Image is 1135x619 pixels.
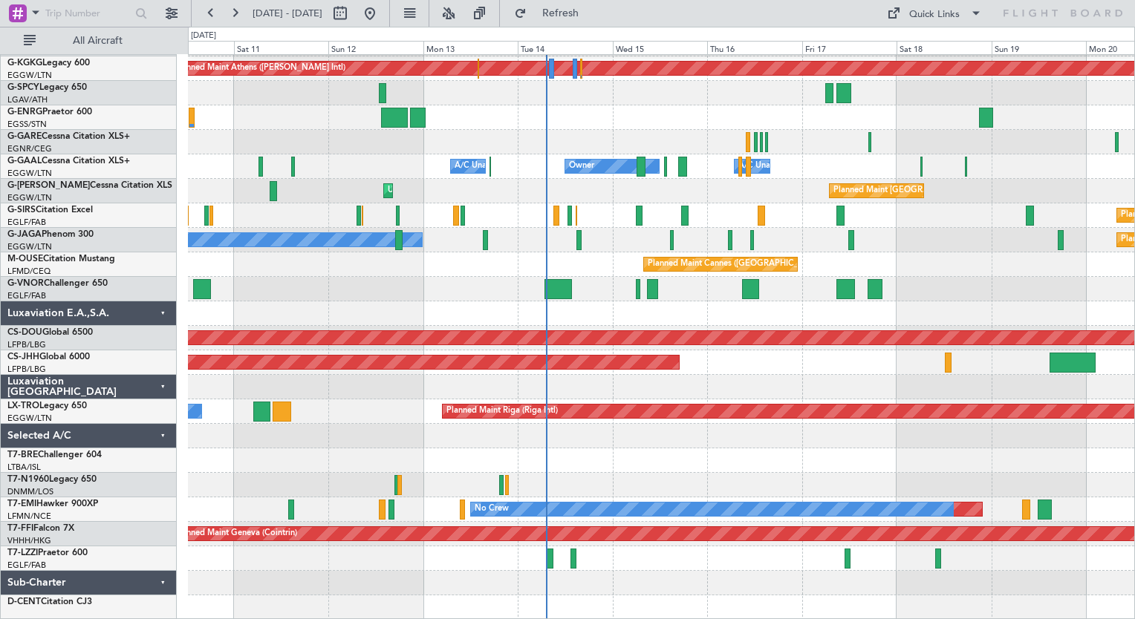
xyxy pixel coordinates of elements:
[7,70,52,81] a: EGGW/LTN
[7,597,41,606] span: D-CENT
[7,475,49,484] span: T7-N1960
[7,132,130,141] a: G-GARECessna Citation XLS+
[7,108,92,117] a: G-ENRGPraetor 600
[7,143,52,154] a: EGNR/CEG
[7,462,41,473] a: LTBA/ISL
[7,59,90,68] a: G-KGKGLegacy 600
[7,548,88,557] a: T7-LZZIPraetor 600
[7,328,93,337] a: CS-DOUGlobal 6500
[7,328,42,337] span: CS-DOU
[507,1,596,25] button: Refresh
[7,451,102,459] a: T7-BREChallenger 604
[7,339,46,350] a: LFPB/LBG
[879,1,989,25] button: Quick Links
[234,41,328,54] div: Sat 11
[7,486,53,497] a: DNMM/LOS
[7,94,48,105] a: LGAV/ATH
[7,279,44,288] span: G-VNOR
[253,7,322,20] span: [DATE] - [DATE]
[7,206,93,214] a: G-SIRSCitation Excel
[992,41,1086,54] div: Sun 19
[7,364,46,375] a: LFPB/LBG
[530,8,592,19] span: Refresh
[423,41,518,54] div: Mon 13
[175,523,297,545] div: Planned Maint Geneva (Cointrin)
[7,206,36,214] span: G-SIRS
[802,41,897,54] div: Fri 17
[446,400,558,422] div: Planned Maint Riga (Riga Intl)
[7,451,38,459] span: T7-BRE
[7,548,38,557] span: T7-LZZI
[518,41,612,54] div: Tue 14
[7,241,52,252] a: EGGW/LTN
[7,132,42,141] span: G-GARE
[7,402,87,410] a: LX-TROLegacy 650
[613,41,707,54] div: Wed 15
[7,560,46,571] a: EGLF/FAB
[7,524,74,533] a: T7-FFIFalcon 7X
[7,353,39,361] span: CS-JHH
[7,524,33,533] span: T7-FFI
[7,230,42,239] span: G-JAGA
[7,181,90,190] span: G-[PERSON_NAME]
[16,29,161,53] button: All Aircraft
[388,180,632,202] div: Unplanned Maint [GEOGRAPHIC_DATA] ([GEOGRAPHIC_DATA])
[7,402,39,410] span: LX-TRO
[7,83,39,92] span: G-SPCY
[7,217,46,228] a: EGLF/FAB
[7,500,36,508] span: T7-EMI
[191,30,216,42] div: [DATE]
[7,83,87,92] a: G-SPCYLegacy 650
[833,180,1067,202] div: Planned Maint [GEOGRAPHIC_DATA] ([GEOGRAPHIC_DATA])
[909,7,960,22] div: Quick Links
[7,255,43,263] span: M-OUSE
[45,2,131,24] input: Trip Number
[569,155,594,177] div: Owner
[328,41,423,54] div: Sun 12
[7,597,92,606] a: D-CENTCitation CJ3
[7,500,98,508] a: T7-EMIHawker 900XP
[475,498,509,520] div: No Crew
[648,253,824,275] div: Planned Maint Cannes ([GEOGRAPHIC_DATA])
[7,290,46,301] a: EGLF/FAB
[7,511,51,522] a: LFMN/NCE
[7,255,115,263] a: M-OUSECitation Mustang
[7,413,52,424] a: EGGW/LTN
[7,157,130,166] a: G-GAALCessna Citation XLS+
[7,266,51,277] a: LFMD/CEQ
[7,168,52,179] a: EGGW/LTN
[7,353,90,361] a: CS-JHHGlobal 6000
[455,155,516,177] div: A/C Unavailable
[7,475,97,484] a: T7-N1960Legacy 650
[7,535,51,546] a: VHHH/HKG
[7,59,42,68] span: G-KGKG
[39,36,157,46] span: All Aircraft
[7,108,42,117] span: G-ENRG
[897,41,991,54] div: Sat 18
[7,192,52,203] a: EGGW/LTN
[7,181,172,190] a: G-[PERSON_NAME]Cessna Citation XLS
[7,279,108,288] a: G-VNORChallenger 650
[7,119,47,130] a: EGSS/STN
[175,57,345,79] div: Planned Maint Athens ([PERSON_NAME] Intl)
[7,157,42,166] span: G-GAAL
[707,41,801,54] div: Thu 16
[7,230,94,239] a: G-JAGAPhenom 300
